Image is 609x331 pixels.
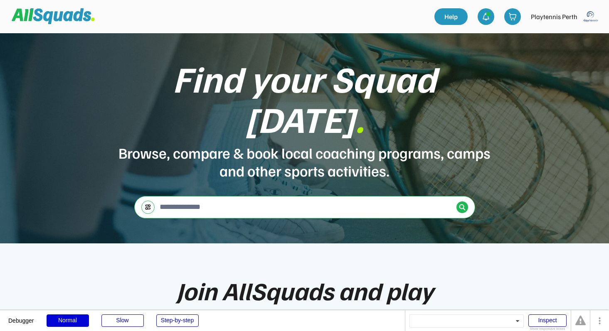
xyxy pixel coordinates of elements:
div: Show responsive boxes [528,327,567,331]
img: Squad%20Logo.svg [12,8,95,24]
img: shopping-cart-01%20%281%29.svg [508,12,517,21]
div: Debugger [8,310,34,324]
a: Help [434,8,468,25]
font: . [355,96,364,141]
img: bell-03%20%281%29.svg [482,12,490,21]
div: Join AllSquads and play [176,277,433,304]
img: playtennis%20blue%20logo%201.png [582,8,599,25]
div: Normal [47,314,89,327]
div: Find your Squad [DATE] [118,58,492,139]
div: Browse, compare & book local coaching programs, camps and other sports activities. [118,144,492,179]
div: Inspect [528,314,567,327]
div: Playtennis Perth [531,12,577,22]
div: Slow [101,314,144,327]
img: Icon%20%2838%29.svg [459,204,466,211]
div: Step-by-step [156,314,199,327]
img: settings-03.svg [145,204,151,210]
